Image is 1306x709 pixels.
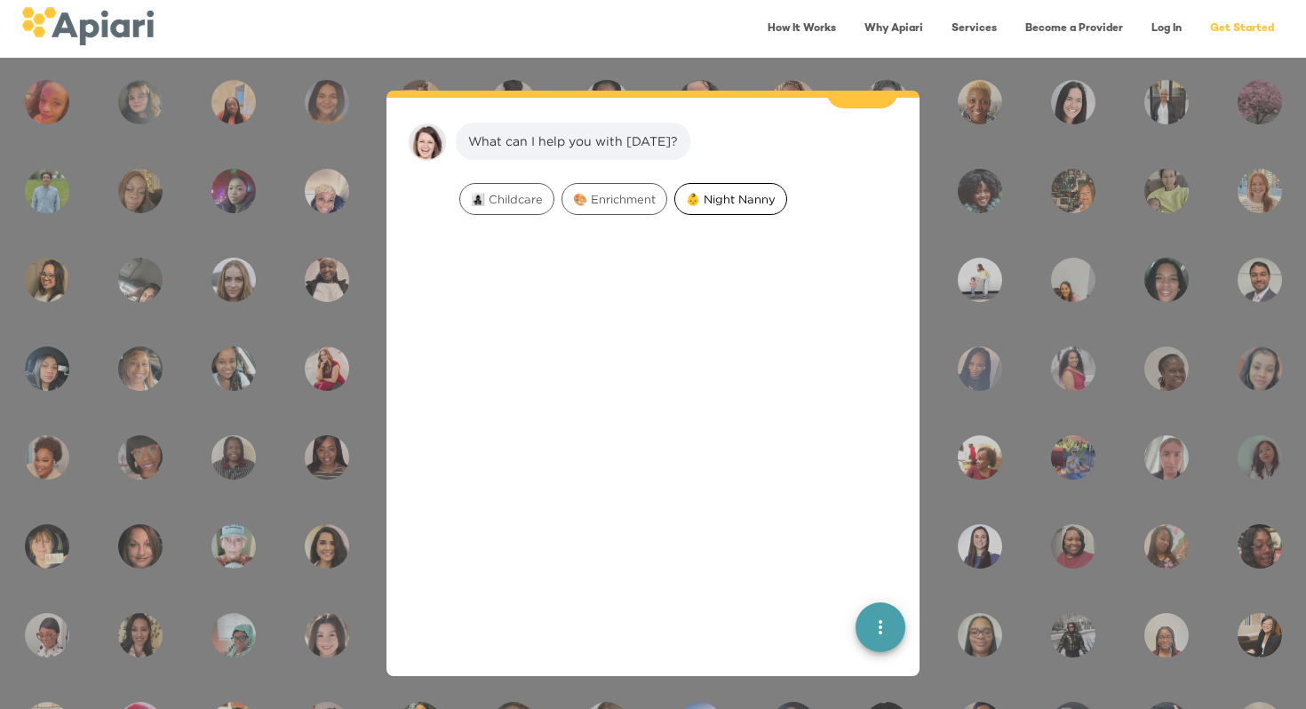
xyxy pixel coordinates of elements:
[468,132,678,150] div: What can I help you with [DATE]?
[459,183,554,215] div: 👩‍👧‍👦 Childcare
[1015,11,1134,47] a: Become a Provider
[562,191,666,208] span: 🎨 Enrichment
[675,191,786,208] span: 👶 Night Nanny
[21,7,154,45] img: logo
[757,11,847,47] a: How It Works
[856,601,905,651] button: quick menu
[854,11,934,47] a: Why Apiari
[941,11,1007,47] a: Services
[1141,11,1192,47] a: Log In
[1199,11,1285,47] a: Get Started
[460,191,553,208] span: 👩‍👧‍👦 Childcare
[408,123,447,162] img: amy.37686e0395c82528988e.png
[674,183,787,215] div: 👶 Night Nanny
[561,183,667,215] div: 🎨 Enrichment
